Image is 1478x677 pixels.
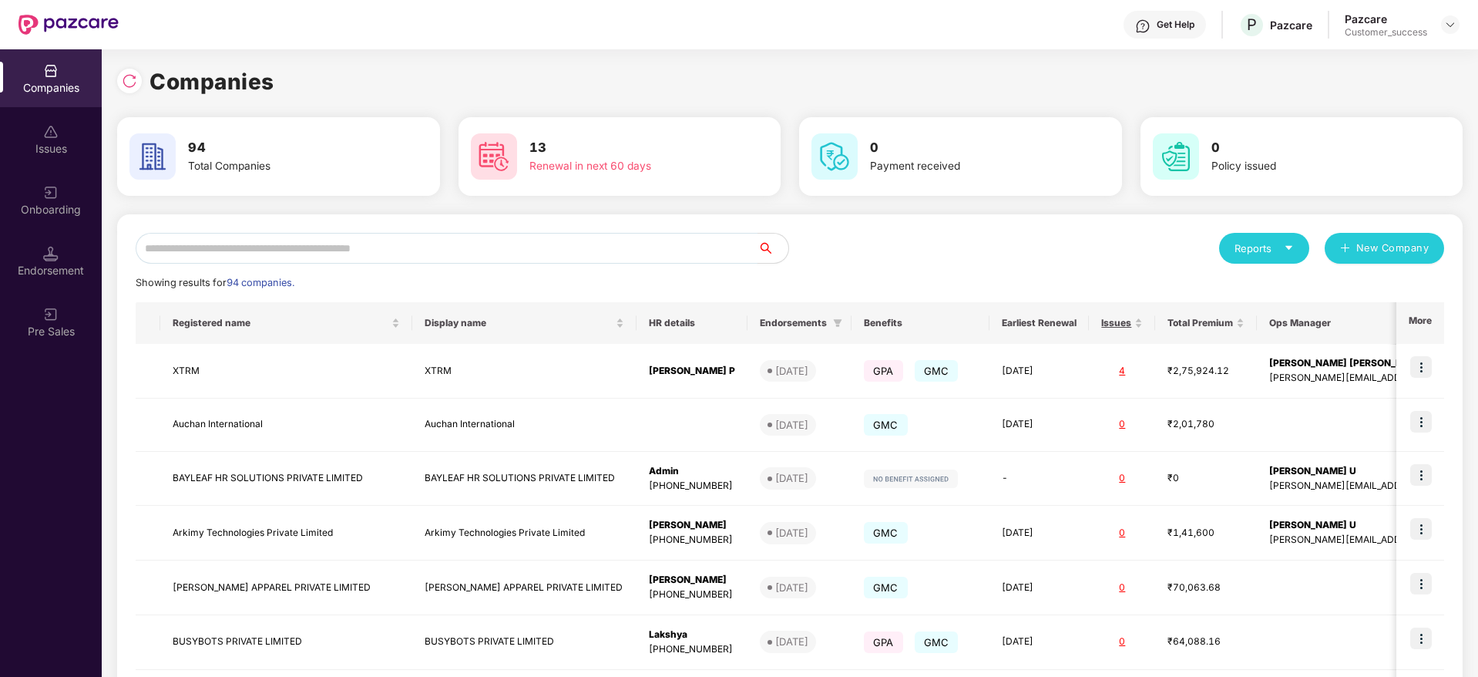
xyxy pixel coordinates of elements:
td: Arkimy Technologies Private Limited [160,506,412,561]
div: [PERSON_NAME] [649,573,735,588]
button: search [757,233,789,264]
span: plus [1340,243,1350,255]
span: filter [830,314,845,332]
div: Renewal in next 60 days [529,158,724,175]
div: [DATE] [775,470,808,486]
div: Get Help [1157,19,1194,31]
div: Pazcare [1345,12,1427,26]
img: icon [1410,628,1432,649]
img: svg+xml;base64,PHN2ZyB4bWxucz0iaHR0cDovL3d3dy53My5vcmcvMjAwMC9zdmciIHdpZHRoPSI2MCIgaGVpZ2h0PSI2MC... [811,133,858,180]
span: Display name [425,317,613,329]
td: [PERSON_NAME] APPAREL PRIVATE LIMITED [160,561,412,615]
img: svg+xml;base64,PHN2ZyBpZD0iRHJvcGRvd24tMzJ4MzIiIHhtbG5zPSJodHRwOi8vd3d3LnczLm9yZy8yMDAwL3N2ZyIgd2... [1444,19,1456,31]
th: Total Premium [1155,302,1257,344]
span: P [1247,15,1257,34]
div: Payment received [870,158,1064,175]
div: 0 [1101,417,1143,432]
span: GPA [864,632,903,653]
td: [DATE] [989,506,1089,561]
img: svg+xml;base64,PHN2ZyBpZD0iSGVscC0zMngzMiIgeG1sbnM9Imh0dHA6Ly93d3cudzMub3JnLzIwMDAvc3ZnIiB3aWR0aD... [1135,19,1150,34]
th: HR details [637,302,747,344]
div: [PHONE_NUMBER] [649,533,735,547]
th: Earliest Renewal [989,302,1089,344]
span: Registered name [173,317,388,329]
span: GMC [915,632,959,653]
img: icon [1410,464,1432,486]
img: svg+xml;base64,PHN2ZyBpZD0iQ29tcGFuaWVzIiB4bWxucz0iaHR0cDovL3d3dy53My5vcmcvMjAwMC9zdmciIHdpZHRoPS... [43,63,59,79]
div: Admin [649,464,735,479]
div: 0 [1101,635,1143,649]
div: [PERSON_NAME] P [649,364,735,379]
div: Customer_success [1345,26,1427,39]
div: ₹70,063.68 [1167,581,1245,595]
td: [DATE] [989,615,1089,670]
div: ₹2,75,924.12 [1167,364,1245,379]
div: Lakshya [649,628,735,642]
span: New Company [1356,241,1429,256]
td: Auchan International [412,399,637,452]
th: Issues [1089,302,1155,344]
td: BUSYBOTS PRIVATE LIMITED [412,615,637,670]
td: Auchan International [160,399,412,452]
span: GMC [864,414,908,436]
img: svg+xml;base64,PHN2ZyB4bWxucz0iaHR0cDovL3d3dy53My5vcmcvMjAwMC9zdmciIHdpZHRoPSIxMjIiIGhlaWdodD0iMj... [864,470,958,488]
th: Benefits [852,302,989,344]
div: Reports [1234,241,1294,256]
span: GPA [864,360,903,382]
div: [DATE] [775,525,808,541]
span: 94 companies. [227,277,294,288]
img: icon [1410,573,1432,594]
div: [DATE] [775,363,808,379]
td: [DATE] [989,344,1089,399]
div: [PHONE_NUMBER] [649,479,735,493]
td: [DATE] [989,399,1089,452]
td: XTRM [412,344,637,399]
div: Policy issued [1211,158,1406,175]
span: Total Premium [1167,317,1233,329]
div: ₹2,01,780 [1167,417,1245,432]
td: BAYLEAF HR SOLUTIONS PRIVATE LIMITED [412,452,637,507]
span: Showing results for [136,277,294,288]
img: svg+xml;base64,PHN2ZyB4bWxucz0iaHR0cDovL3d3dy53My5vcmcvMjAwMC9zdmciIHdpZHRoPSI2MCIgaGVpZ2h0PSI2MC... [471,133,517,180]
div: 4 [1101,364,1143,379]
div: Total Companies [188,158,382,175]
div: ₹64,088.16 [1167,635,1245,649]
div: ₹1,41,600 [1167,526,1245,541]
h3: 0 [1211,138,1406,158]
span: caret-down [1284,243,1294,253]
img: svg+xml;base64,PHN2ZyB3aWR0aD0iMjAiIGhlaWdodD0iMjAiIHZpZXdCb3g9IjAgMCAyMCAyMCIgZmlsbD0ibm9uZSIgeG... [43,307,59,322]
td: BAYLEAF HR SOLUTIONS PRIVATE LIMITED [160,452,412,507]
div: 0 [1101,526,1143,541]
div: 0 [1101,471,1143,486]
span: GMC [864,522,908,544]
th: More [1396,302,1444,344]
span: search [757,242,788,254]
th: Display name [412,302,637,344]
div: [DATE] [775,634,808,649]
span: GMC [915,360,959,382]
span: filter [833,318,842,328]
td: [PERSON_NAME] APPAREL PRIVATE LIMITED [412,561,637,615]
h3: 94 [188,138,382,158]
img: svg+xml;base64,PHN2ZyB4bWxucz0iaHR0cDovL3d3dy53My5vcmcvMjAwMC9zdmciIHdpZHRoPSI2MCIgaGVpZ2h0PSI2MC... [129,133,176,180]
span: Issues [1101,317,1131,329]
h3: 0 [870,138,1064,158]
td: [DATE] [989,561,1089,615]
button: plusNew Company [1325,233,1444,264]
img: icon [1410,356,1432,378]
div: [DATE] [775,417,808,433]
div: [PHONE_NUMBER] [649,588,735,602]
img: svg+xml;base64,PHN2ZyBpZD0iSXNzdWVzX2Rpc2FibGVkIiB4bWxucz0iaHR0cDovL3d3dy53My5vcmcvMjAwMC9zdmciIH... [43,124,59,140]
div: [DATE] [775,580,808,595]
h1: Companies [149,65,274,99]
div: 0 [1101,581,1143,595]
div: ₹0 [1167,471,1245,486]
img: icon [1410,411,1432,433]
img: icon [1410,518,1432,540]
td: XTRM [160,344,412,399]
span: Endorsements [760,317,827,329]
img: svg+xml;base64,PHN2ZyB3aWR0aD0iMTQuNSIgaGVpZ2h0PSIxNC41IiB2aWV3Qm94PSIwIDAgMTYgMTYiIGZpbGw9Im5vbm... [43,246,59,261]
th: Registered name [160,302,412,344]
div: [PERSON_NAME] [649,518,735,533]
img: New Pazcare Logo [18,15,119,35]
